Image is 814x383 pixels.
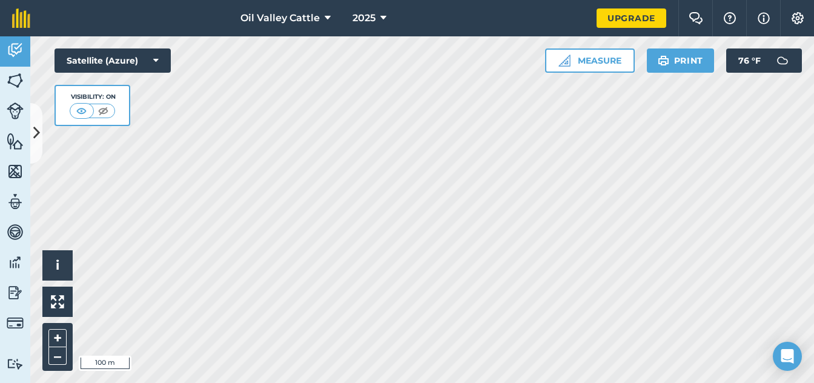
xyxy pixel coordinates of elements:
img: A cog icon [790,12,805,24]
img: svg+xml;base64,PD94bWwgdmVyc2lvbj0iMS4wIiBlbmNvZGluZz0idXRmLTgiPz4KPCEtLSBHZW5lcmF0b3I6IEFkb2JlIE... [7,102,24,119]
img: svg+xml;base64,PD94bWwgdmVyc2lvbj0iMS4wIiBlbmNvZGluZz0idXRmLTgiPz4KPCEtLSBHZW5lcmF0b3I6IEFkb2JlIE... [7,358,24,370]
img: svg+xml;base64,PHN2ZyB4bWxucz0iaHR0cDovL3d3dy53My5vcmcvMjAwMC9zdmciIHdpZHRoPSI1NiIgaGVpZ2h0PSI2MC... [7,132,24,150]
span: 76 ° F [738,48,761,73]
img: svg+xml;base64,PHN2ZyB4bWxucz0iaHR0cDovL3d3dy53My5vcmcvMjAwMC9zdmciIHdpZHRoPSI1MCIgaGVpZ2h0PSI0MC... [74,105,89,117]
img: svg+xml;base64,PHN2ZyB4bWxucz0iaHR0cDovL3d3dy53My5vcmcvMjAwMC9zdmciIHdpZHRoPSIxOSIgaGVpZ2h0PSIyNC... [658,53,669,68]
img: svg+xml;base64,PHN2ZyB4bWxucz0iaHR0cDovL3d3dy53My5vcmcvMjAwMC9zdmciIHdpZHRoPSI1NiIgaGVpZ2h0PSI2MC... [7,72,24,90]
img: svg+xml;base64,PD94bWwgdmVyc2lvbj0iMS4wIiBlbmNvZGluZz0idXRmLTgiPz4KPCEtLSBHZW5lcmF0b3I6IEFkb2JlIE... [7,41,24,59]
span: Oil Valley Cattle [240,11,320,25]
img: svg+xml;base64,PHN2ZyB4bWxucz0iaHR0cDovL3d3dy53My5vcmcvMjAwMC9zdmciIHdpZHRoPSIxNyIgaGVpZ2h0PSIxNy... [758,11,770,25]
button: Measure [545,48,635,73]
img: A question mark icon [723,12,737,24]
span: 2025 [352,11,376,25]
img: svg+xml;base64,PD94bWwgdmVyc2lvbj0iMS4wIiBlbmNvZGluZz0idXRmLTgiPz4KPCEtLSBHZW5lcmF0b3I6IEFkb2JlIE... [7,223,24,241]
img: svg+xml;base64,PHN2ZyB4bWxucz0iaHR0cDovL3d3dy53My5vcmcvMjAwMC9zdmciIHdpZHRoPSI1NiIgaGVpZ2h0PSI2MC... [7,162,24,181]
img: svg+xml;base64,PD94bWwgdmVyc2lvbj0iMS4wIiBlbmNvZGluZz0idXRmLTgiPz4KPCEtLSBHZW5lcmF0b3I6IEFkb2JlIE... [7,284,24,302]
button: – [48,347,67,365]
button: Satellite (Azure) [55,48,171,73]
button: i [42,250,73,281]
img: fieldmargin Logo [12,8,30,28]
span: i [56,258,59,273]
button: + [48,329,67,347]
img: svg+xml;base64,PD94bWwgdmVyc2lvbj0iMS4wIiBlbmNvZGluZz0idXRmLTgiPz4KPCEtLSBHZW5lcmF0b3I6IEFkb2JlIE... [770,48,795,73]
img: svg+xml;base64,PD94bWwgdmVyc2lvbj0iMS4wIiBlbmNvZGluZz0idXRmLTgiPz4KPCEtLSBHZW5lcmF0b3I6IEFkb2JlIE... [7,193,24,211]
a: Upgrade [597,8,666,28]
img: svg+xml;base64,PD94bWwgdmVyc2lvbj0iMS4wIiBlbmNvZGluZz0idXRmLTgiPz4KPCEtLSBHZW5lcmF0b3I6IEFkb2JlIE... [7,253,24,271]
img: Ruler icon [558,55,571,67]
button: 76 °F [726,48,802,73]
div: Open Intercom Messenger [773,342,802,371]
img: svg+xml;base64,PD94bWwgdmVyc2lvbj0iMS4wIiBlbmNvZGluZz0idXRmLTgiPz4KPCEtLSBHZW5lcmF0b3I6IEFkb2JlIE... [7,315,24,331]
button: Print [647,48,715,73]
div: Visibility: On [70,92,116,102]
img: Four arrows, one pointing top left, one top right, one bottom right and the last bottom left [51,295,64,308]
img: svg+xml;base64,PHN2ZyB4bWxucz0iaHR0cDovL3d3dy53My5vcmcvMjAwMC9zdmciIHdpZHRoPSI1MCIgaGVpZ2h0PSI0MC... [96,105,111,117]
img: Two speech bubbles overlapping with the left bubble in the forefront [689,12,703,24]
